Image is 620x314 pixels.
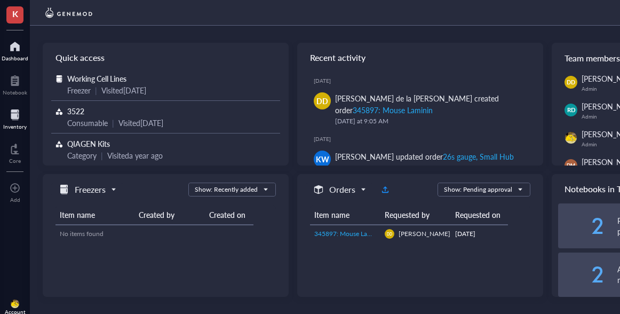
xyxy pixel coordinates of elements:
[380,205,451,225] th: Requested by
[55,205,134,225] th: Item name
[67,106,84,116] span: 3522
[314,229,376,239] a: 345897: Mouse Laminin
[310,205,380,225] th: Item name
[558,217,605,234] div: 2
[451,205,513,225] th: Requested on
[387,232,393,236] span: DD
[43,43,289,73] div: Quick access
[67,138,110,149] span: QIAGEN Kits
[2,38,28,61] a: Dashboard
[558,266,605,283] div: 2
[3,89,27,96] div: Notebook
[2,55,28,61] div: Dashboard
[10,197,20,203] div: Add
[3,106,27,130] a: Inventory
[3,123,27,130] div: Inventory
[118,117,163,129] div: Visited [DATE]
[314,77,535,84] div: [DATE]
[565,132,577,144] img: da48f3c6-a43e-4a2d-aade-5eac0d93827f.jpeg
[335,116,526,127] div: [DATE] at 9:05 AM
[9,140,21,164] a: Core
[9,158,21,164] div: Core
[329,183,355,196] h5: Orders
[306,88,535,131] a: DD[PERSON_NAME] de la [PERSON_NAME] created order345897: Mouse Laminin[DATE] at 9:05 AM
[60,229,263,239] div: No items found
[335,92,526,116] div: [PERSON_NAME] de la [PERSON_NAME] created order
[67,73,126,84] span: Working Cell Lines
[112,117,114,129] div: |
[455,229,508,239] div: [DATE]
[444,185,512,194] div: Show: Pending approval
[316,95,328,107] span: DD
[399,229,519,238] span: [PERSON_NAME] de la [PERSON_NAME]
[12,7,18,20] span: K
[567,162,575,169] span: DM
[195,185,258,194] div: Show: Recently added
[75,183,106,196] h5: Freezers
[314,229,383,238] span: 345897: Mouse Laminin
[567,78,575,87] span: DD
[11,300,19,308] img: da48f3c6-a43e-4a2d-aade-5eac0d93827f.jpeg
[95,84,97,96] div: |
[3,72,27,96] a: Notebook
[67,84,91,96] div: Freezer
[314,136,535,142] div: [DATE]
[67,117,108,129] div: Consumable
[107,150,163,161] div: Visited a year ago
[353,105,433,115] div: 345897: Mouse Laminin
[101,150,103,161] div: |
[297,43,543,73] div: Recent activity
[43,6,95,19] img: genemod-logo
[67,150,97,161] div: Category
[306,146,535,189] a: KW[PERSON_NAME] updated order26s gauge, Small Hub Removable Needle (RN), PN: 7768-01[DATE] at 2:4...
[205,205,267,225] th: Created on
[567,106,575,115] span: RD
[134,205,205,225] th: Created by
[101,84,146,96] div: Visited [DATE]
